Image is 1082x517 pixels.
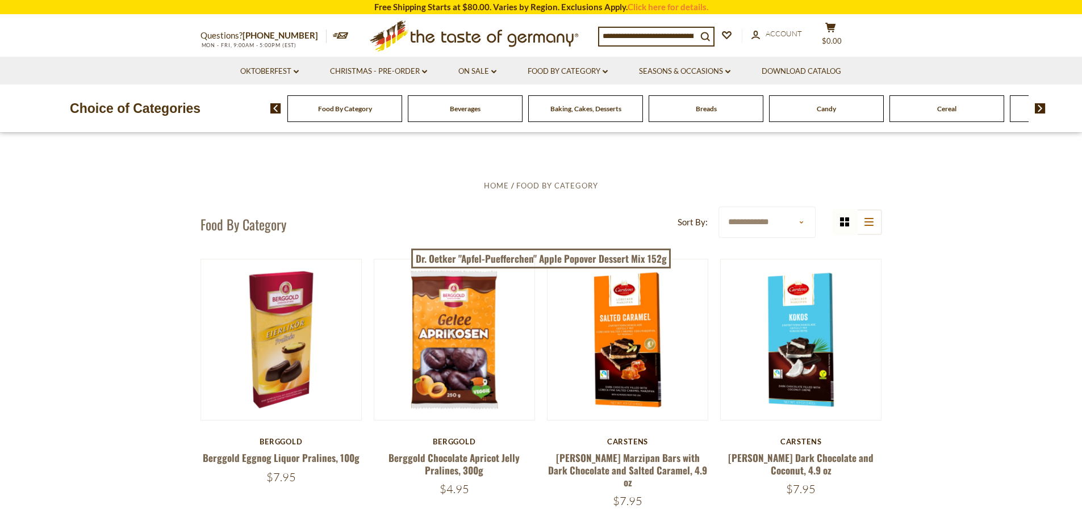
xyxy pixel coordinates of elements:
span: $7.95 [613,494,642,508]
span: $7.95 [266,470,296,484]
a: Food By Category [528,65,608,78]
p: Questions? [200,28,327,43]
a: Cereal [937,104,956,113]
a: Oktoberfest [240,65,299,78]
a: Account [751,28,802,40]
a: Seasons & Occasions [639,65,730,78]
h1: Food By Category [200,216,286,233]
a: Dr. Oetker "Apfel-Puefferchen" Apple Popover Dessert Mix 152g [411,249,671,269]
a: [PERSON_NAME] Marzipan Bars with Dark Chocolate and Salted Caramel, 4.9 oz [548,451,707,489]
img: previous arrow [270,103,281,114]
a: Christmas - PRE-ORDER [330,65,427,78]
a: Candy [817,104,836,113]
button: $0.00 [814,22,848,51]
img: next arrow [1035,103,1046,114]
div: Berggold [374,437,536,446]
span: MON - FRI, 9:00AM - 5:00PM (EST) [200,42,297,48]
a: Home [484,181,509,190]
a: [PERSON_NAME] Dark Chocolate and Coconut, 4.9 oz [728,451,874,477]
a: On Sale [458,65,496,78]
div: Carstens [547,437,709,446]
img: Berggold Eggnog Liquor Pralines, 100g [201,259,362,420]
a: Food By Category [516,181,598,190]
a: Baking, Cakes, Desserts [550,104,621,113]
a: [PHONE_NUMBER] [243,30,318,40]
a: Download Catalog [762,65,841,78]
span: Account [766,29,802,38]
a: Beverages [450,104,481,113]
a: Berggold Eggnog Liquor Pralines, 100g [203,451,360,465]
a: Click here for details. [628,2,708,12]
img: Carstens Luebecker Dark Chocolate and Coconut, 4.9 oz [721,259,882,420]
a: Food By Category [318,104,372,113]
label: Sort By: [678,215,708,229]
div: Berggold [200,437,362,446]
a: Berggold Chocolate Apricot Jelly Pralines, 300g [388,451,520,477]
img: Carstens Luebecker Marzipan Bars with Dark Chocolate and Salted Caramel, 4.9 oz [548,259,708,420]
span: $0.00 [822,36,842,45]
img: Berggold Chocolate Apricot Jelly Pralines, 300g [374,259,535,420]
span: $7.95 [786,482,816,496]
a: Breads [696,104,717,113]
span: $4.95 [440,482,469,496]
div: Carstens [720,437,882,446]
